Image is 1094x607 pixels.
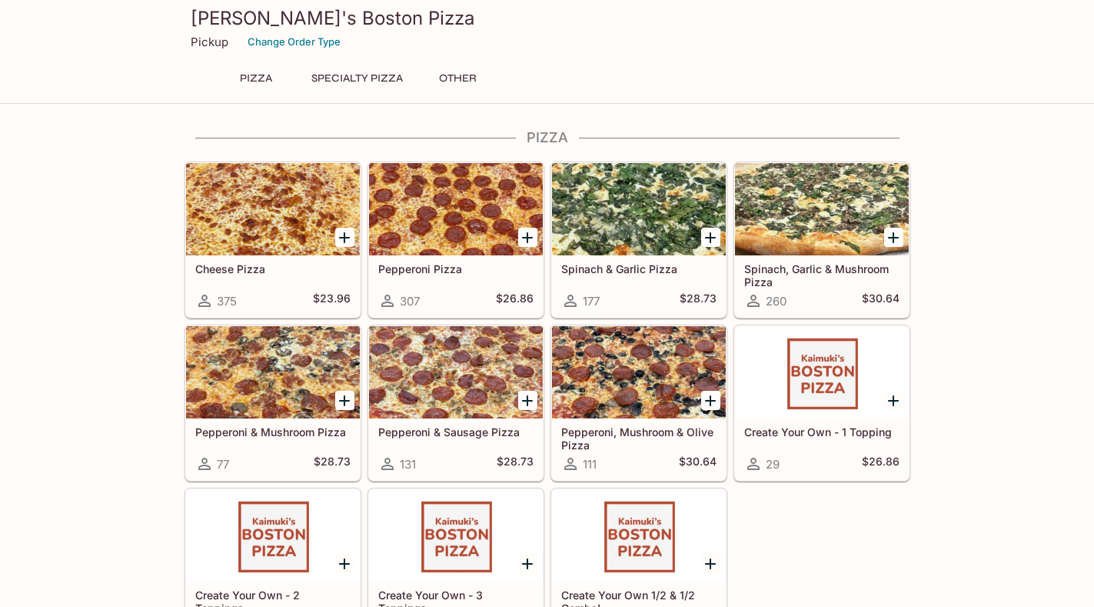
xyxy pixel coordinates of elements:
[766,294,786,309] span: 260
[191,6,904,30] h3: [PERSON_NAME]'s Boston Pizza
[679,455,717,473] h5: $30.64
[241,30,347,54] button: Change Order Type
[217,294,237,309] span: 375
[561,262,717,275] h5: Spinach & Garlic Pizza
[552,163,726,255] div: Spinach & Garlic Pizza
[221,68,291,89] button: Pizza
[734,162,909,318] a: Spinach, Garlic & Mushroom Pizza260$30.64
[583,294,600,309] span: 177
[583,457,597,472] span: 111
[185,325,361,481] a: Pepperoni & Mushroom Pizza77$28.73
[701,391,720,410] button: Add Pepperoni, Mushroom & Olive Pizza
[884,391,903,410] button: Add Create Your Own - 1 Topping
[335,554,354,573] button: Add Create Your Own - 2 Toppings
[368,162,544,318] a: Pepperoni Pizza307$26.86
[303,68,411,89] button: Specialty Pizza
[701,228,720,247] button: Add Spinach & Garlic Pizza
[561,425,717,451] h5: Pepperoni, Mushroom & Olive Pizza
[195,425,351,439] h5: Pepperoni & Mushroom Pizza
[217,457,229,472] span: 77
[862,292,899,310] h5: $30.64
[185,162,361,318] a: Cheese Pizza375$23.96
[313,292,351,310] h5: $23.96
[369,326,543,419] div: Pepperoni & Sausage Pizza
[680,292,717,310] h5: $28.73
[335,228,354,247] button: Add Cheese Pizza
[735,163,909,255] div: Spinach, Garlic & Mushroom Pizza
[369,489,543,582] div: Create Your Own - 3 Toppings
[191,35,228,49] p: Pickup
[744,425,899,439] h5: Create Your Own - 1 Topping
[368,325,544,481] a: Pepperoni & Sausage Pizza131$28.73
[735,326,909,419] div: Create Your Own - 1 Topping
[378,262,534,275] h5: Pepperoni Pizza
[369,163,543,255] div: Pepperoni Pizza
[378,425,534,439] h5: Pepperoni & Sausage Pizza
[496,292,534,310] h5: $26.86
[884,228,903,247] button: Add Spinach, Garlic & Mushroom Pizza
[701,554,720,573] button: Add Create Your Own 1/2 & 1/2 Combo!
[518,228,537,247] button: Add Pepperoni Pizza
[186,163,360,255] div: Cheese Pizza
[862,455,899,473] h5: $26.86
[335,391,354,410] button: Add Pepperoni & Mushroom Pizza
[766,457,780,472] span: 29
[552,326,726,419] div: Pepperoni, Mushroom & Olive Pizza
[424,68,493,89] button: Other
[314,455,351,473] h5: $28.73
[497,455,534,473] h5: $28.73
[552,489,726,582] div: Create Your Own 1/2 & 1/2 Combo!
[195,262,351,275] h5: Cheese Pizza
[551,162,727,318] a: Spinach & Garlic Pizza177$28.73
[744,262,899,288] h5: Spinach, Garlic & Mushroom Pizza
[186,326,360,419] div: Pepperoni & Mushroom Pizza
[551,325,727,481] a: Pepperoni, Mushroom & Olive Pizza111$30.64
[518,391,537,410] button: Add Pepperoni & Sausage Pizza
[400,457,416,472] span: 131
[518,554,537,573] button: Add Create Your Own - 3 Toppings
[734,325,909,481] a: Create Your Own - 1 Topping29$26.86
[185,129,910,146] h4: Pizza
[186,489,360,582] div: Create Your Own - 2 Toppings
[400,294,420,309] span: 307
